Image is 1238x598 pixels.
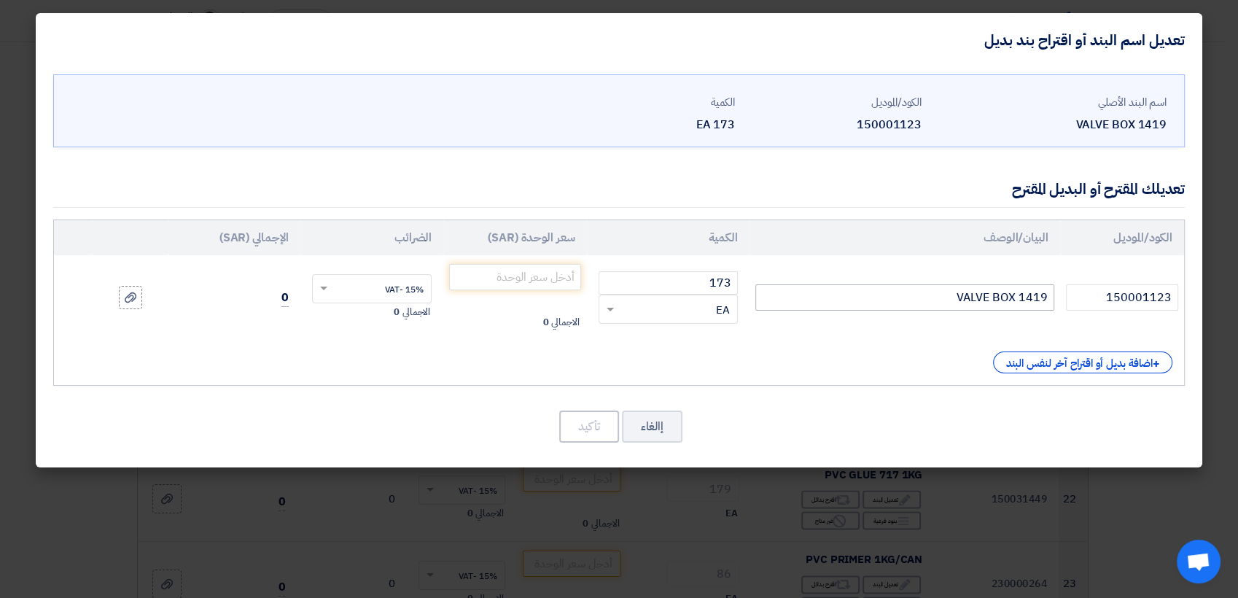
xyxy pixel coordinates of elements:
input: الموديل [1066,284,1178,311]
span: 0 [542,315,548,330]
th: سعر الوحدة (SAR) [443,220,587,255]
div: 150001123 [747,116,922,133]
span: الاجمالي [402,305,430,319]
th: الكمية [587,220,750,255]
div: تعديلك المقترح أو البديل المقترح [1012,178,1185,200]
span: 0 [394,305,400,319]
input: أدخل سعر الوحدة [449,264,581,290]
span: الاجمالي [551,315,579,330]
h4: تعديل اسم البند أو اقتراح بند بديل [984,31,1185,50]
span: EA [716,302,730,319]
div: الكمية [560,94,735,111]
th: الإجمالي (SAR) [168,220,300,255]
div: اسم البند الأصلي [933,94,1167,111]
th: البيان/الوصف [750,220,1060,255]
input: Add Item Description [755,284,1054,311]
button: تأكيد [559,411,619,443]
span: 0 [281,289,289,307]
th: الضرائب [300,220,444,255]
span: + [1153,355,1160,373]
ng-select: VAT [312,274,432,303]
div: VALVE BOX 1419 [933,116,1167,133]
div: 173 EA [560,116,735,133]
div: Open chat [1177,540,1221,583]
input: RFQ_STEP1.ITEMS.2.AMOUNT_TITLE [599,271,738,295]
div: الكود/الموديل [747,94,922,111]
div: اضافة بديل أو اقتراح آخر لنفس البند [993,352,1172,373]
button: إالغاء [622,411,682,443]
th: الكود/الموديل [1060,220,1184,255]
